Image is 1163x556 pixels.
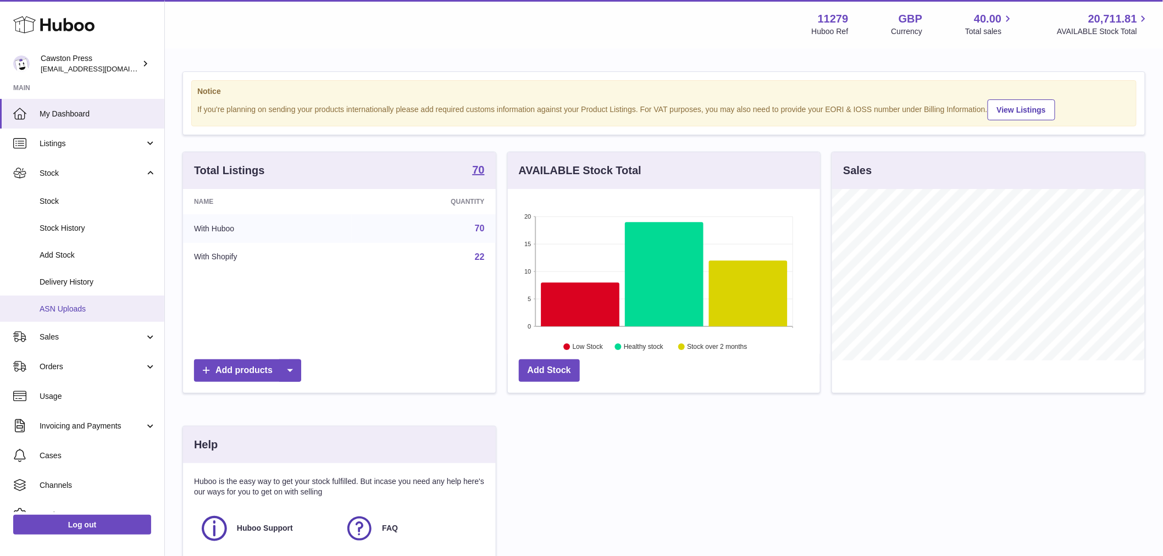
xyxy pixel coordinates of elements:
span: Total sales [965,26,1014,37]
text: Healthy stock [624,343,664,351]
strong: 70 [472,164,484,175]
a: View Listings [988,99,1055,120]
span: Delivery History [40,277,156,287]
a: 70 [472,164,484,177]
span: [EMAIL_ADDRESS][DOMAIN_NAME] [41,64,162,73]
span: Stock [40,168,145,179]
span: Add Stock [40,250,156,260]
a: Add Stock [519,359,580,382]
span: Usage [40,391,156,402]
span: 20,711.81 [1088,12,1137,26]
a: 40.00 Total sales [965,12,1014,37]
h3: Sales [843,163,872,178]
span: Orders [40,362,145,372]
span: Huboo Support [237,523,293,533]
th: Quantity [352,189,496,214]
img: internalAdmin-11279@internal.huboo.com [13,55,30,72]
strong: GBP [899,12,922,26]
a: Add products [194,359,301,382]
a: 20,711.81 AVAILABLE Stock Total [1057,12,1150,37]
strong: 11279 [818,12,849,26]
span: AVAILABLE Stock Total [1057,26,1150,37]
h3: Total Listings [194,163,265,178]
span: Listings [40,138,145,149]
a: 22 [475,252,485,262]
td: With Shopify [183,243,352,271]
a: Huboo Support [200,514,334,543]
strong: Notice [197,86,1131,97]
text: 0 [528,323,531,330]
div: Cawston Press [41,53,140,74]
span: Cases [40,451,156,461]
span: FAQ [382,523,398,533]
td: With Huboo [183,214,352,243]
span: Settings [40,510,156,520]
a: Log out [13,515,151,535]
a: FAQ [345,514,479,543]
text: Stock over 2 months [687,343,747,351]
span: Stock History [40,223,156,233]
span: Sales [40,332,145,342]
h3: AVAILABLE Stock Total [519,163,641,178]
p: Huboo is the easy way to get your stock fulfilled. But incase you need any help here's our ways f... [194,476,485,497]
text: 15 [524,241,531,247]
text: Low Stock [573,343,603,351]
th: Name [183,189,352,214]
text: 10 [524,268,531,275]
h3: Help [194,437,218,452]
span: ASN Uploads [40,304,156,314]
span: Channels [40,480,156,491]
span: 40.00 [974,12,1001,26]
text: 5 [528,296,531,302]
a: 70 [475,224,485,233]
text: 20 [524,213,531,220]
div: Currency [891,26,923,37]
span: Stock [40,196,156,207]
div: If you're planning on sending your products internationally please add required customs informati... [197,98,1131,120]
span: Invoicing and Payments [40,421,145,431]
div: Huboo Ref [812,26,849,37]
span: My Dashboard [40,109,156,119]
